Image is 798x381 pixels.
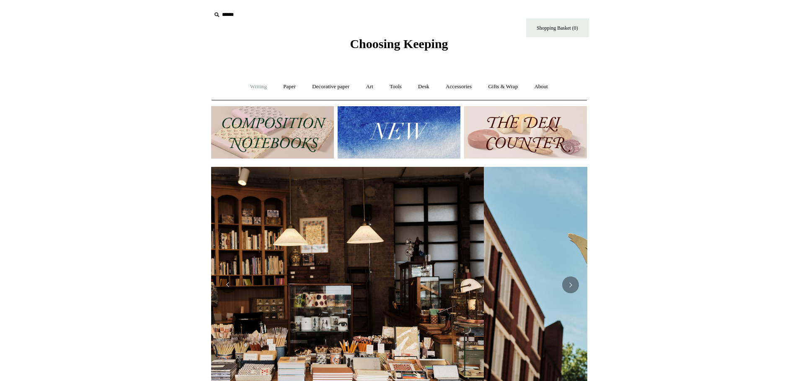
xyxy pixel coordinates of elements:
[480,76,525,98] a: Gifts & Wrap
[359,76,381,98] a: Art
[350,43,448,49] a: Choosing Keeping
[220,276,236,293] button: Previous
[350,37,448,51] span: Choosing Keeping
[382,76,409,98] a: Tools
[562,276,579,293] button: Next
[526,18,589,37] a: Shopping Basket (0)
[243,76,274,98] a: Writing
[411,76,437,98] a: Desk
[438,76,479,98] a: Accessories
[464,106,587,159] img: The Deli Counter
[338,106,460,159] img: New.jpg__PID:f73bdf93-380a-4a35-bcfe-7823039498e1
[211,106,334,159] img: 202302 Composition ledgers.jpg__PID:69722ee6-fa44-49dd-a067-31375e5d54ec
[305,76,357,98] a: Decorative paper
[527,76,555,98] a: About
[276,76,303,98] a: Paper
